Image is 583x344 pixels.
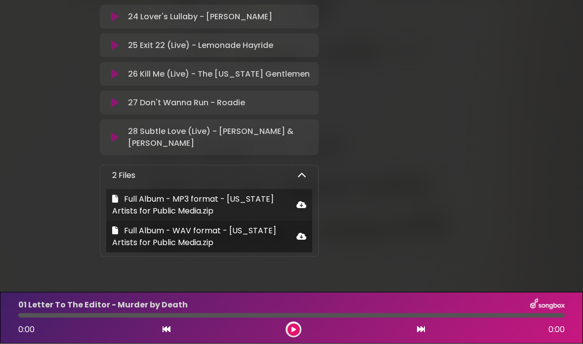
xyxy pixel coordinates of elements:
p: 2 Files [112,170,135,181]
p: 24 Lover's Lullaby - [PERSON_NAME] [128,11,272,23]
p: 27 Don't Wanna Run - Roadie [128,97,245,109]
span: Full Album - WAV format - [US_STATE] Artists for Public Media.zip [112,225,276,248]
span: Full Album - MP3 format - [US_STATE] Artists for Public Media.zip [112,193,274,216]
p: 25 Exit 22 (Live) - Lemonade Hayride [128,40,273,51]
p: 26 Kill Me (Live) - The [US_STATE] Gentlemen [128,68,310,80]
p: 28 Subtle Love (Live) - [PERSON_NAME] & [PERSON_NAME] [128,126,313,149]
